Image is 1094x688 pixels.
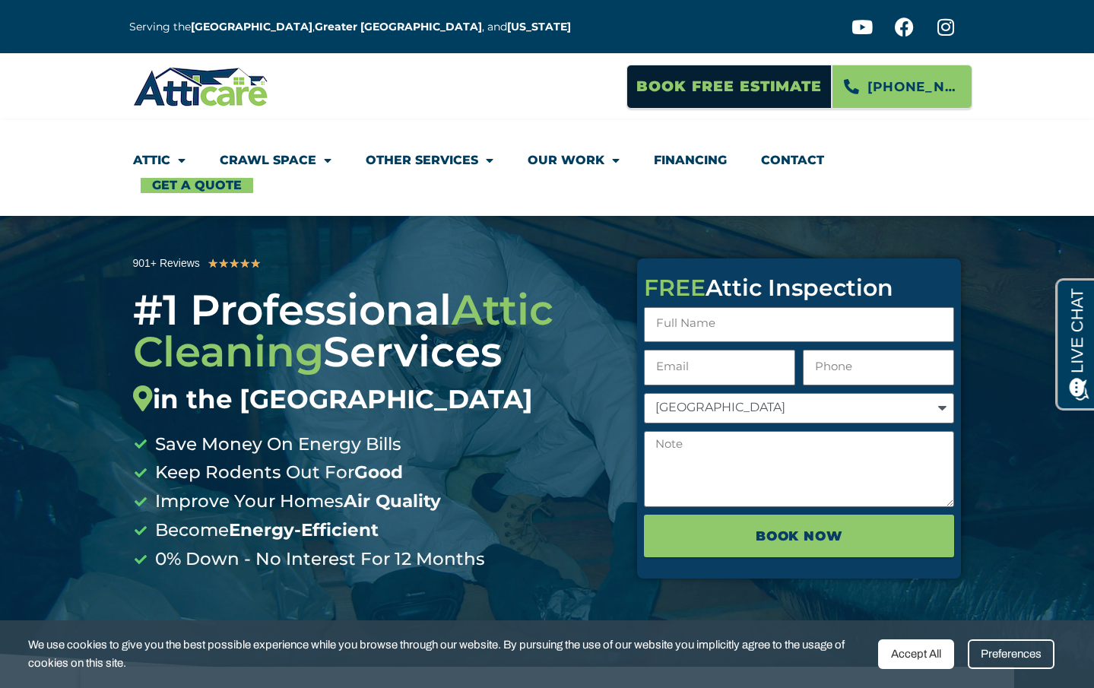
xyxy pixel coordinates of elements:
[208,254,261,274] div: 5/5
[229,519,379,541] b: Energy-Efficient
[151,458,403,487] span: Keep Rodents Out For
[644,274,706,302] span: FREE
[133,289,615,415] div: #1 Professional Services
[141,178,253,193] a: Get A Quote
[832,65,972,109] a: [PHONE_NUMBER]
[968,639,1054,669] div: Preferences
[507,20,571,33] a: [US_STATE]
[761,143,824,178] a: Contact
[344,490,441,512] b: Air Quality
[151,516,379,545] span: Become
[37,12,122,31] span: Opens a chat window
[528,143,620,178] a: Our Work
[133,143,962,193] nav: Menu
[644,350,795,385] input: Email
[133,284,553,377] span: Attic Cleaning
[218,254,229,274] i: ★
[208,254,218,274] i: ★
[636,72,822,101] span: Book Free Estimate
[654,143,727,178] a: Financing
[354,461,403,483] b: Good
[250,254,261,274] i: ★
[133,255,200,272] div: 901+ Reviews
[133,143,186,178] a: Attic
[220,143,331,178] a: Crawl Space
[151,545,485,574] span: 0% Down - No Interest For 12 Months
[239,254,250,274] i: ★
[315,20,482,33] a: Greater [GEOGRAPHIC_DATA]
[644,307,954,343] input: Full Name
[191,20,312,33] a: [GEOGRAPHIC_DATA]
[756,523,843,549] span: BOOK NOW
[229,254,239,274] i: ★
[878,639,954,669] div: Accept All
[626,65,832,109] a: Book Free Estimate
[366,143,493,178] a: Other Services
[644,515,954,557] button: BOOK NOW
[867,74,960,100] span: [PHONE_NUMBER]
[129,18,582,36] p: Serving the , , and
[644,277,954,300] div: Attic Inspection
[151,430,401,459] span: Save Money On Energy Bills
[151,487,441,516] span: Improve Your Homes
[803,350,954,385] input: Only numbers and phone characters (#, -, *, etc) are accepted.
[28,636,867,673] span: We use cookies to give you the best possible experience while you browse through our website. By ...
[133,384,615,415] div: in the [GEOGRAPHIC_DATA]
